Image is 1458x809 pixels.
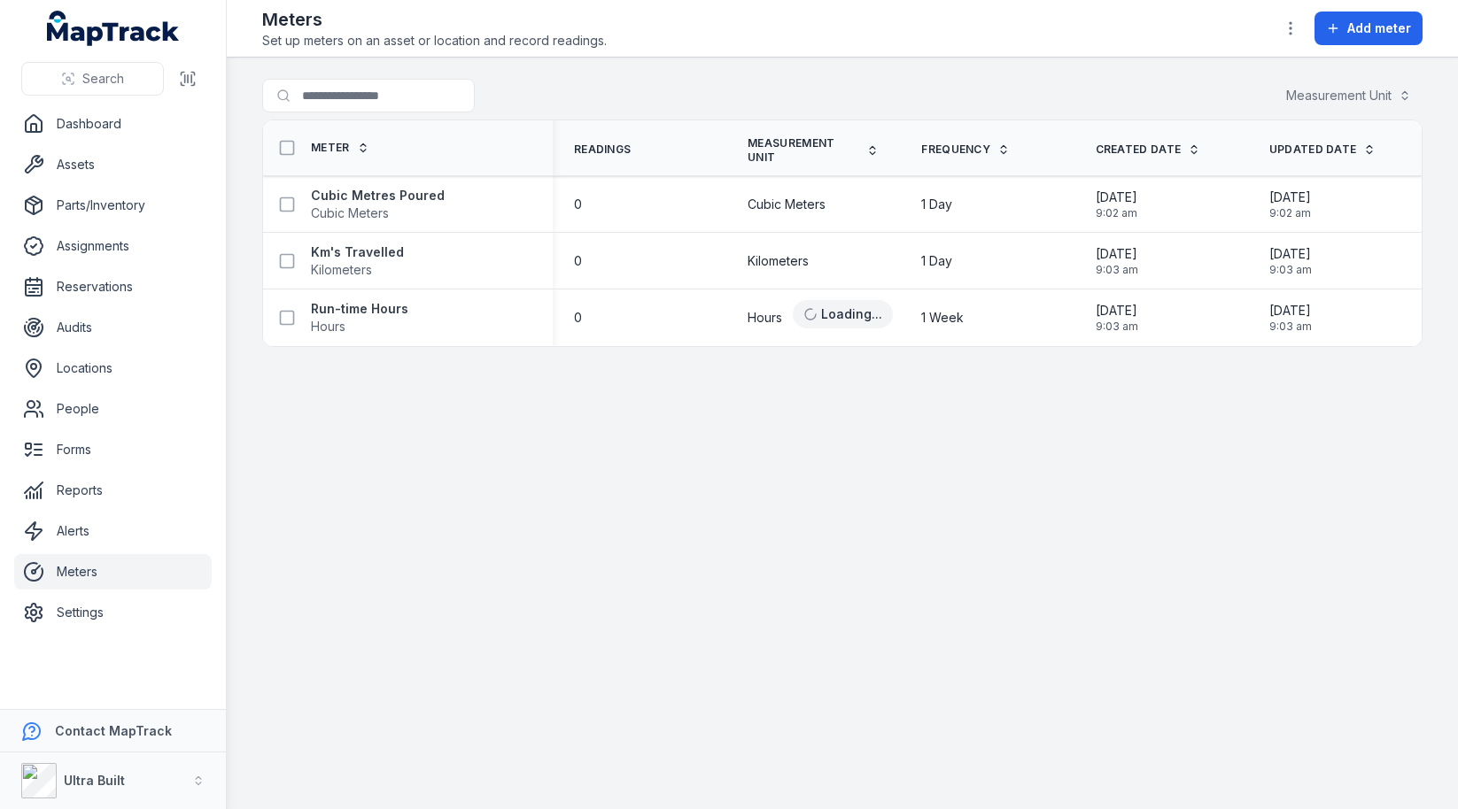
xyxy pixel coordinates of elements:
a: Dashboard [14,106,212,142]
a: Locations [14,351,212,386]
span: [DATE] [1269,245,1312,263]
a: Reservations [14,269,212,304]
time: 07/10/2025, 9:03:37 am [1269,302,1312,334]
span: [DATE] [1269,302,1312,320]
a: Cubic Metres PouredCubic Meters [311,187,445,222]
h2: Meters [262,7,607,32]
a: Audits [14,310,212,345]
a: Created Date [1096,143,1201,157]
button: Add meter [1315,12,1423,45]
a: Assets [14,147,212,182]
a: Run-time HoursHours [311,300,408,335]
a: Updated Date [1269,143,1377,157]
a: Parts/Inventory [14,188,212,223]
span: Hours [748,309,782,327]
span: Cubic Meters [311,205,389,220]
a: Forms [14,432,212,467]
a: Km's TravelledKilometers [311,243,404,279]
span: 9:03 am [1096,320,1138,334]
time: 07/10/2025, 9:02:43 am [1096,189,1137,220]
span: Add meter [1347,19,1411,37]
a: Reports [14,473,212,508]
strong: Km's Travelled [311,243,404,261]
span: 9:03 am [1269,263,1312,277]
span: 0 [574,196,582,213]
span: 0 [574,309,582,327]
span: Meter [311,141,350,155]
a: Meters [14,554,212,589]
strong: Contact MapTrack [55,723,172,738]
a: Assignments [14,228,212,264]
span: Kilometers [748,252,809,270]
strong: Cubic Metres Poured [311,187,445,204]
button: Measurement Unit [1275,79,1423,112]
span: Measurement Unit [748,136,859,165]
a: Frequency [921,143,1010,157]
span: 9:02 am [1096,206,1137,220]
a: Settings [14,595,212,630]
span: Hours [311,319,345,334]
span: Readings [574,143,631,157]
span: Updated Date [1269,143,1357,157]
strong: Ultra Built [64,773,125,788]
span: Cubic Meters [748,196,826,213]
span: [DATE] [1096,189,1137,206]
a: MapTrack [47,11,180,46]
span: Search [82,70,124,88]
time: 07/10/2025, 9:02:43 am [1269,189,1311,220]
span: [DATE] [1096,245,1138,263]
time: 07/10/2025, 9:03:37 am [1096,302,1138,334]
span: Kilometers [311,262,372,277]
a: Measurement Unit [748,136,879,165]
span: 0 [574,252,582,270]
span: [DATE] [1096,302,1138,320]
span: 1 Day [921,196,952,213]
time: 07/10/2025, 9:03:57 am [1096,245,1138,277]
a: Meter [311,141,369,155]
span: 1 Day [921,252,952,270]
span: Created Date [1096,143,1182,157]
button: Search [21,62,164,96]
span: 1 Week [921,309,964,327]
span: [DATE] [1269,189,1311,206]
span: Set up meters on an asset or location and record readings. [262,32,607,50]
span: 9:03 am [1269,320,1312,334]
a: People [14,391,212,427]
strong: Run-time Hours [311,300,408,318]
span: 9:02 am [1269,206,1311,220]
time: 07/10/2025, 9:03:57 am [1269,245,1312,277]
span: 9:03 am [1096,263,1138,277]
span: Frequency [921,143,990,157]
a: Alerts [14,513,212,549]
